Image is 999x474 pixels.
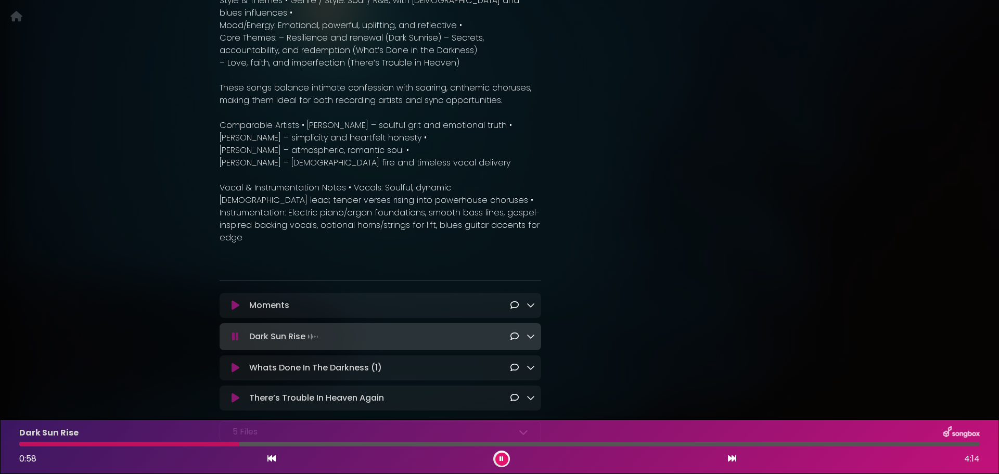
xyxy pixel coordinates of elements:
[305,329,320,344] img: waveform4.gif
[249,329,320,344] p: Dark Sun Rise
[220,182,541,244] p: Vocal & Instrumentation Notes • Vocals: Soulful, dynamic [DEMOGRAPHIC_DATA] lead; tender verses r...
[220,119,541,132] p: Comparable Artists • [PERSON_NAME] – soulful grit and emotional truth •
[220,57,541,69] p: – Love, faith, and imperfection (There’s Trouble in Heaven)
[249,362,382,374] p: Whats Done In The Darkness (1)
[249,299,289,312] p: Moments
[943,426,980,440] img: songbox-logo-white.png
[220,157,541,169] p: [PERSON_NAME] – [DEMOGRAPHIC_DATA] fire and timeless vocal delivery
[19,453,36,465] span: 0:58
[220,144,541,157] p: [PERSON_NAME] – atmospheric, romantic soul •
[220,82,541,107] p: These songs balance intimate confession with soaring, anthemic choruses, making them ideal for bo...
[964,453,980,465] span: 4:14
[19,427,79,439] p: Dark Sun Rise
[220,32,541,57] p: Core Themes: – Resilience and renewal (Dark Sunrise) – Secrets, accountability, and redemption (W...
[220,19,541,32] p: Mood/Energy: Emotional, powerful, uplifting, and reflective •
[249,392,384,404] p: There’s Trouble In Heaven Again
[220,132,541,144] p: [PERSON_NAME] – simplicity and heartfelt honesty •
